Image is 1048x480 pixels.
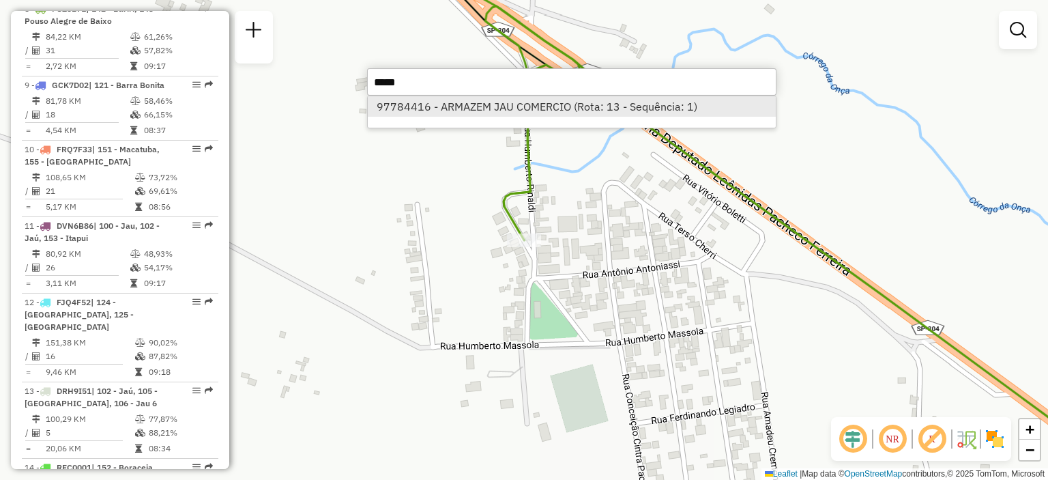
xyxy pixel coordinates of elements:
i: Total de Atividades [32,46,40,55]
span: DVN6B86 [57,221,93,231]
td: 87,82% [148,350,213,363]
i: Total de Atividades [32,187,40,195]
td: 08:37 [143,124,212,137]
td: 31 [45,44,130,57]
em: Opções [192,145,201,153]
i: % de utilização da cubagem [130,46,141,55]
td: / [25,350,31,363]
em: Rota exportada [205,145,213,153]
i: % de utilização do peso [135,339,145,347]
td: / [25,108,31,122]
i: % de utilização do peso [135,173,145,182]
td: 80,92 KM [45,247,130,261]
em: Opções [192,221,201,229]
td: / [25,261,31,274]
span: 10 - [25,144,160,167]
span: | 102 - Jaú, 105 - [GEOGRAPHIC_DATA], 106 - Jau 6 [25,386,158,408]
td: 90,02% [148,336,213,350]
em: Opções [192,386,201,395]
span: Ocultar deslocamento [836,423,869,455]
i: Total de Atividades [32,429,40,437]
td: / [25,184,31,198]
span: DRH9I51 [57,386,91,396]
td: 5 [45,426,134,440]
span: 13 - [25,386,158,408]
i: Tempo total em rota [130,279,137,287]
i: Distância Total [32,339,40,347]
i: Tempo total em rota [135,203,142,211]
td: 20,06 KM [45,442,134,455]
i: Distância Total [32,250,40,258]
span: | [800,469,802,479]
a: OpenStreetMap [845,469,903,479]
span: FJQ4F52 [57,297,91,307]
img: Fluxo de ruas [955,428,977,450]
td: 08:56 [148,200,213,214]
span: FUZ8E71 [52,3,86,14]
td: 4,54 KM [45,124,130,137]
span: Ocultar NR [876,423,909,455]
em: Opções [192,463,201,471]
span: FRQ7F33 [57,144,92,154]
td: = [25,124,31,137]
ul: Option List [368,96,776,117]
em: Rota exportada [205,386,213,395]
td: 66,15% [143,108,212,122]
td: / [25,426,31,440]
a: Zoom out [1019,440,1040,460]
i: % de utilização da cubagem [135,352,145,361]
i: % de utilização da cubagem [130,264,141,272]
span: | 100 - Jau, 102 - Jaú, 153 - Itapui [25,221,160,243]
i: % de utilização da cubagem [130,111,141,119]
td: = [25,442,31,455]
i: Total de Atividades [32,111,40,119]
td: 84,22 KM [45,30,130,44]
td: 57,82% [143,44,212,57]
span: | 142 - Bariri, 143 - Pouso Alegre de Baixo [25,3,159,26]
em: Rota exportada [205,298,213,306]
span: | 124 - [GEOGRAPHIC_DATA], 125 - [GEOGRAPHIC_DATA] [25,297,134,332]
td: 81,78 KM [45,94,130,108]
img: Exibir/Ocultar setores [984,428,1006,450]
td: = [25,365,31,379]
i: Tempo total em rota [135,368,142,376]
td: 2,72 KM [45,59,130,73]
td: = [25,59,31,73]
td: 69,61% [148,184,213,198]
em: Opções [192,298,201,306]
i: Distância Total [32,97,40,105]
span: | 121 - Barra Bonita [89,80,164,90]
i: Tempo total em rota [135,444,142,453]
td: 73,72% [148,171,213,184]
span: 8 - [25,3,159,26]
td: 16 [45,350,134,363]
i: Tempo total em rota [130,62,137,70]
td: 09:17 [143,59,212,73]
a: Exibir filtros [1004,16,1032,44]
td: 21 [45,184,134,198]
td: 9,46 KM [45,365,134,379]
div: Map data © contributors,© 2025 TomTom, Microsoft [761,468,1048,480]
a: Leaflet [765,469,798,479]
i: Total de Atividades [32,352,40,361]
i: % de utilização do peso [135,415,145,423]
td: 48,93% [143,247,212,261]
span: 9 - [25,80,164,90]
td: 09:17 [143,277,212,290]
i: % de utilização do peso [130,250,141,258]
td: 3,11 KM [45,277,130,290]
span: + [1025,421,1034,438]
i: Distância Total [32,173,40,182]
td: 151,38 KM [45,336,134,350]
td: 77,87% [148,412,213,426]
span: 11 - [25,221,160,243]
i: % de utilização da cubagem [135,187,145,195]
span: 14 - [25,462,153,472]
i: Distância Total [32,415,40,423]
td: 88,21% [148,426,213,440]
span: REC0001 [57,462,91,472]
li: [object Object] [368,96,776,117]
td: 54,17% [143,261,212,274]
i: % de utilização do peso [130,33,141,41]
td: = [25,200,31,214]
